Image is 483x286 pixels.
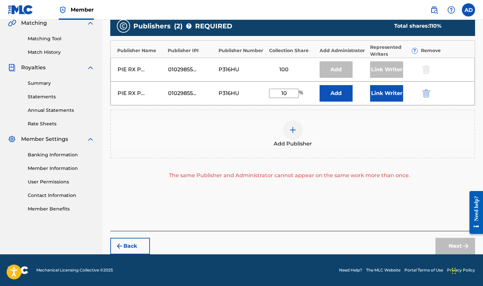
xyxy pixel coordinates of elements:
a: Matching Tool [28,35,94,42]
a: Public Search [428,3,441,16]
button: Link Writer [370,85,403,102]
a: Privacy Policy [447,267,475,273]
img: 7ee5dd4eb1f8a8e3ef2f.svg [116,242,123,250]
img: 12a2ab48e56ec057fbd8.svg [423,89,430,97]
span: Royalties [21,64,46,72]
img: MLC Logo [8,5,33,15]
span: Member [71,6,94,14]
img: publishers [120,22,127,30]
div: The same Publisher and Administrator cannot appear on the same work more than once. [110,172,468,179]
img: search [430,6,438,14]
iframe: Resource Center [465,185,483,239]
a: Need Help? [339,267,362,273]
div: Total shares: [394,22,462,30]
img: logo [8,266,28,274]
a: Portal Terms of Use [404,267,443,273]
div: Publisher Number [219,47,266,54]
div: Represented Writers [370,44,417,58]
span: ( 2 ) [174,21,183,31]
iframe: Chat Widget [450,254,483,286]
a: Banking Information [28,151,94,158]
a: Member Information [28,165,94,172]
img: expand [86,135,94,143]
span: Add Publisher [274,140,312,148]
span: % [299,89,305,98]
div: Add Administrator [320,47,367,54]
img: Member Settings [8,135,16,143]
img: add [289,126,297,134]
span: Member Settings [21,135,68,143]
img: Royalties [8,64,16,72]
img: Matching [8,19,16,27]
div: User Menu [462,3,475,16]
a: Annual Statements [28,107,94,114]
img: help [447,6,455,14]
a: The MLC Website [366,267,400,273]
a: Summary [28,80,94,87]
a: Match History [28,49,94,56]
span: 110 % [429,23,441,29]
div: Publisher Name [117,47,164,54]
img: Top Rightsholder [59,6,67,14]
div: Remove [421,47,468,54]
img: expand [86,64,94,72]
div: Collection Share [269,47,316,54]
a: Member Benefits [28,206,94,212]
span: Matching [21,19,47,27]
a: Contact Information [28,192,94,199]
a: User Permissions [28,178,94,185]
span: ? [412,48,417,53]
span: ? [186,23,191,29]
button: Back [110,238,150,254]
a: Rate Sheets [28,120,94,127]
a: Statements [28,93,94,100]
img: expand [86,19,94,27]
div: Help [445,3,458,16]
span: Mechanical Licensing Collective © 2025 [36,267,113,273]
button: Add [320,85,353,102]
div: Publisher IPI [168,47,215,54]
span: REQUIRED [195,21,232,31]
span: Publishers [133,21,171,31]
div: Drag [452,261,456,281]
